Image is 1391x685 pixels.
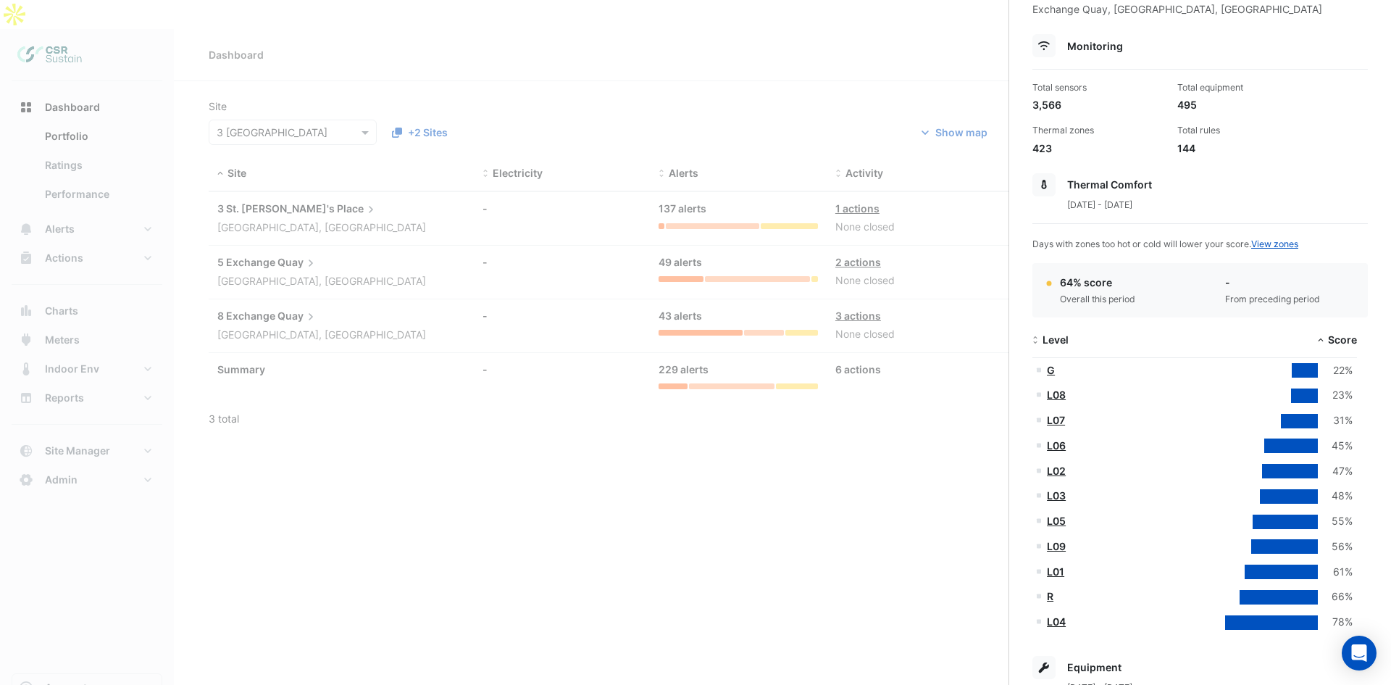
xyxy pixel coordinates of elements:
[1318,614,1353,631] div: 78%
[1318,589,1353,605] div: 66%
[1067,199,1132,210] span: [DATE] - [DATE]
[1067,178,1152,191] span: Thermal Comfort
[1047,515,1066,527] a: L05
[1032,141,1166,156] div: 423
[1067,661,1121,673] span: Equipment
[1047,540,1066,552] a: L09
[1318,362,1353,379] div: 22%
[1047,364,1055,376] a: G
[1225,275,1320,290] div: -
[1047,414,1065,426] a: L07
[1047,439,1066,452] a: L06
[1318,488,1353,505] div: 48%
[1328,333,1357,346] span: Score
[1318,564,1353,581] div: 61%
[1067,40,1123,52] span: Monitoring
[1047,389,1066,401] a: L08
[1032,1,1368,34] div: Exchange Quay, [GEOGRAPHIC_DATA], [GEOGRAPHIC_DATA]
[1047,565,1064,578] a: L01
[1177,81,1311,94] div: Total equipment
[1047,465,1066,477] a: L02
[1177,124,1311,137] div: Total rules
[1342,636,1377,671] div: Open Intercom Messenger
[1318,513,1353,530] div: 55%
[1225,293,1320,306] div: From preceding period
[1318,412,1353,429] div: 31%
[1032,124,1166,137] div: Thermal zones
[1177,97,1311,112] div: 495
[1318,438,1353,454] div: 45%
[1032,97,1166,112] div: 3,566
[1032,238,1298,249] span: Days with zones too hot or cold will lower your score.
[1043,333,1069,346] span: Level
[1060,275,1135,290] div: 64% score
[1032,81,1166,94] div: Total sensors
[1318,539,1353,555] div: 56%
[1047,615,1066,628] a: L04
[1047,590,1053,602] a: R
[1318,463,1353,480] div: 47%
[1251,238,1298,249] a: View zones
[1177,141,1311,156] div: 144
[1060,293,1135,306] div: Overall this period
[1318,387,1353,404] div: 23%
[1047,489,1066,502] a: L03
